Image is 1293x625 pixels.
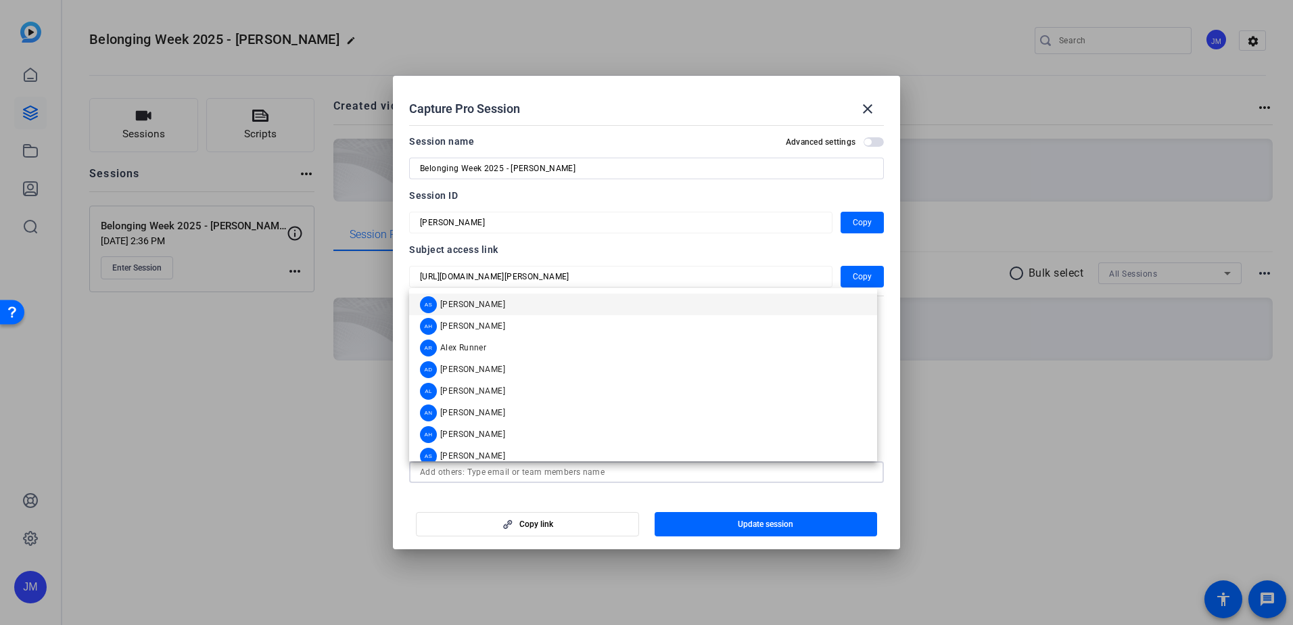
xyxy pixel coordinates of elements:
span: [PERSON_NAME] [440,299,505,310]
div: Subject access link [409,241,884,258]
span: [PERSON_NAME] [440,407,505,418]
div: Session name [409,133,474,149]
span: Copy [853,269,872,285]
span: [PERSON_NAME] [440,450,505,461]
span: Copy [853,214,872,231]
div: AS [420,296,437,313]
input: Session OTP [420,269,822,285]
input: Enter Session Name [420,160,873,177]
div: AH [420,426,437,443]
span: Alex Runner [440,342,486,353]
mat-icon: close [860,101,876,117]
button: Copy link [416,512,639,536]
h2: Advanced settings [786,137,855,147]
span: [PERSON_NAME] [440,364,505,375]
button: Update session [655,512,878,536]
div: AL [420,383,437,400]
input: Add others: Type email or team members name [420,464,873,480]
button: Copy [841,266,884,287]
input: Session OTP [420,214,822,231]
span: [PERSON_NAME] [440,321,505,331]
button: Copy [841,212,884,233]
div: Session ID [409,187,884,204]
span: Copy link [519,519,553,530]
div: AH [420,318,437,335]
div: Capture Pro Session [409,93,884,125]
span: [PERSON_NAME] [440,386,505,396]
span: Update session [738,519,793,530]
div: AD [420,361,437,378]
div: AN [420,404,437,421]
div: AR [420,340,437,356]
div: AS [420,448,437,465]
span: [PERSON_NAME] [440,429,505,440]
